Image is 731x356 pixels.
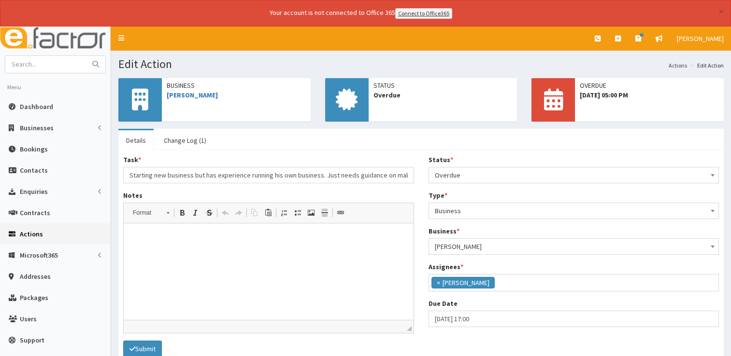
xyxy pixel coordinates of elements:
span: Businesses [20,123,54,132]
span: Addresses [20,272,51,281]
span: Jonathan Beach [435,240,713,253]
span: Overdue [429,167,719,183]
span: Packages [20,293,48,302]
a: Insert/Remove Bulleted List [291,206,304,219]
a: Undo (Ctrl+Z) [218,206,232,219]
a: Actions [669,61,687,69]
li: Paul Slade [431,277,495,288]
span: Business [167,81,306,90]
span: Actions [20,230,43,238]
span: Users [20,315,37,323]
a: Insert Horizontal Line [318,206,331,219]
span: Overdue [373,90,513,100]
h1: Edit Action [118,58,724,70]
button: × [718,7,724,17]
a: Connect to Office365 [395,8,452,19]
span: [PERSON_NAME] [677,34,724,43]
label: Assignees [429,262,463,272]
span: Overdue [435,168,713,182]
a: [PERSON_NAME] [670,27,731,51]
a: Format [128,206,174,219]
iframe: Rich Text Editor, notes [124,223,414,320]
span: Business [429,203,719,219]
span: Enquiries [20,187,48,196]
a: Copy (Ctrl+C) [248,206,261,219]
span: Drag to resize [407,326,412,331]
a: Italic (Ctrl+I) [189,206,202,219]
label: Due Date [429,299,458,308]
span: [DATE] 05:00 PM [580,90,719,100]
a: Link (Ctrl+L) [334,206,347,219]
span: × [437,278,440,288]
span: Contracts [20,208,50,217]
span: Status [373,81,513,90]
a: Details [118,130,154,151]
span: Microsoft365 [20,251,58,260]
span: Business [435,204,713,218]
a: Image [304,206,318,219]
span: Jonathan Beach [429,238,719,255]
span: Support [20,336,44,344]
a: Change Log (1) [156,130,214,151]
a: Strike Through [202,206,216,219]
input: Search... [5,56,86,73]
label: Task [123,155,141,164]
label: Status [429,155,453,164]
a: Paste (Ctrl+V) [261,206,275,219]
label: Type [429,191,447,200]
span: Bookings [20,145,48,153]
label: Notes [123,191,143,200]
a: Insert/Remove Numbered List [277,206,291,219]
span: OVERDUE [580,81,719,90]
li: Edit Action [688,61,724,69]
span: Format [128,206,162,219]
div: Your account is not connected to Office 365 [78,8,644,19]
span: Dashboard [20,102,53,111]
a: Redo (Ctrl+Y) [232,206,245,219]
span: Contacts [20,166,48,175]
label: Business [429,226,459,236]
a: [PERSON_NAME] [167,91,218,99]
a: Bold (Ctrl+B) [175,206,189,219]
